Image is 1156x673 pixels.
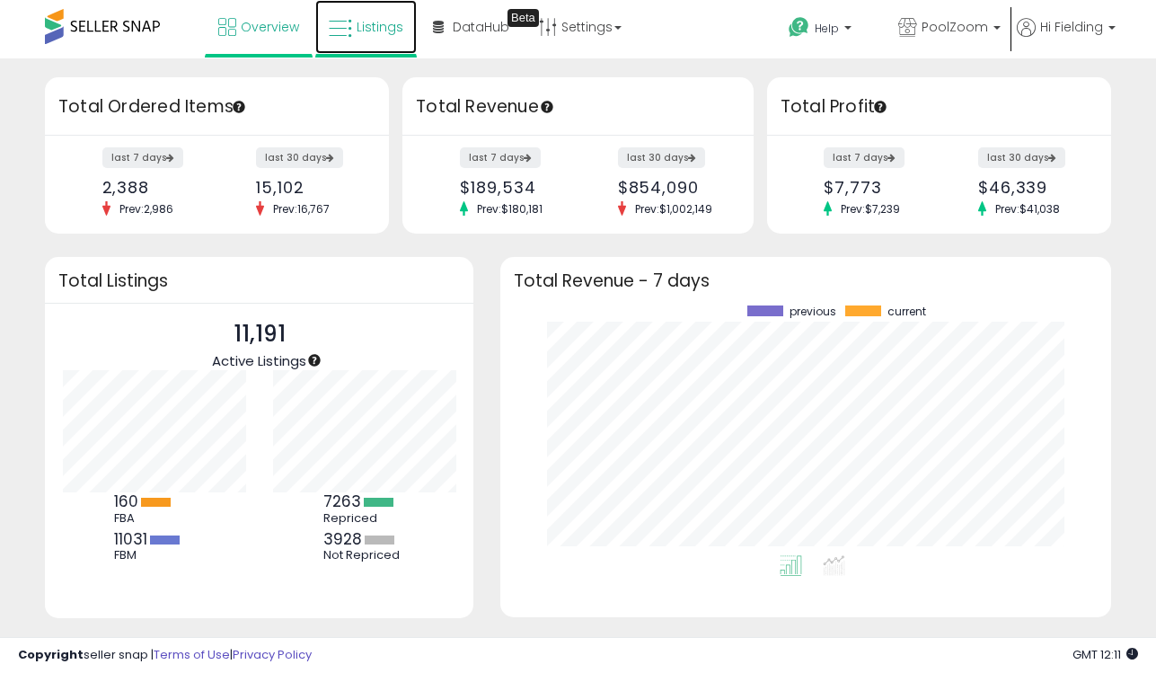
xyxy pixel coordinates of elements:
[114,548,195,562] div: FBM
[323,548,404,562] div: Not Repriced
[58,274,460,288] h3: Total Listings
[815,21,839,36] span: Help
[922,18,988,36] span: PoolZoom
[824,178,925,197] div: $7,773
[18,647,312,664] div: seller snap | |
[58,94,375,120] h3: Total Ordered Items
[790,306,836,318] span: previous
[212,317,306,351] p: 11,191
[110,201,182,217] span: Prev: 2,986
[154,646,230,663] a: Terms of Use
[460,147,541,168] label: last 7 days
[618,147,705,168] label: last 30 days
[832,201,909,217] span: Prev: $7,239
[256,147,343,168] label: last 30 days
[986,201,1069,217] span: Prev: $41,038
[256,178,357,197] div: 15,102
[978,178,1080,197] div: $46,339
[507,9,539,27] div: Tooltip anchor
[824,147,905,168] label: last 7 days
[114,528,147,550] b: 11031
[468,201,552,217] span: Prev: $180,181
[306,352,322,368] div: Tooltip anchor
[514,274,1098,288] h3: Total Revenue - 7 days
[241,18,299,36] span: Overview
[453,18,509,36] span: DataHub
[781,94,1098,120] h3: Total Profit
[774,3,882,58] a: Help
[233,646,312,663] a: Privacy Policy
[323,491,361,512] b: 7263
[1072,646,1138,663] span: 2025-08-18 12:11 GMT
[102,147,183,168] label: last 7 days
[626,201,721,217] span: Prev: $1,002,149
[114,491,138,512] b: 160
[1040,18,1103,36] span: Hi Fielding
[460,178,564,197] div: $189,534
[114,511,195,526] div: FBA
[231,99,247,115] div: Tooltip anchor
[416,94,740,120] h3: Total Revenue
[323,511,404,526] div: Repriced
[788,16,810,39] i: Get Help
[212,351,306,370] span: Active Listings
[887,306,926,318] span: current
[872,99,888,115] div: Tooltip anchor
[264,201,339,217] span: Prev: 16,767
[1017,18,1116,58] a: Hi Fielding
[18,646,84,663] strong: Copyright
[357,18,403,36] span: Listings
[323,528,362,550] b: 3928
[618,178,722,197] div: $854,090
[102,178,204,197] div: 2,388
[978,147,1065,168] label: last 30 days
[539,99,555,115] div: Tooltip anchor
